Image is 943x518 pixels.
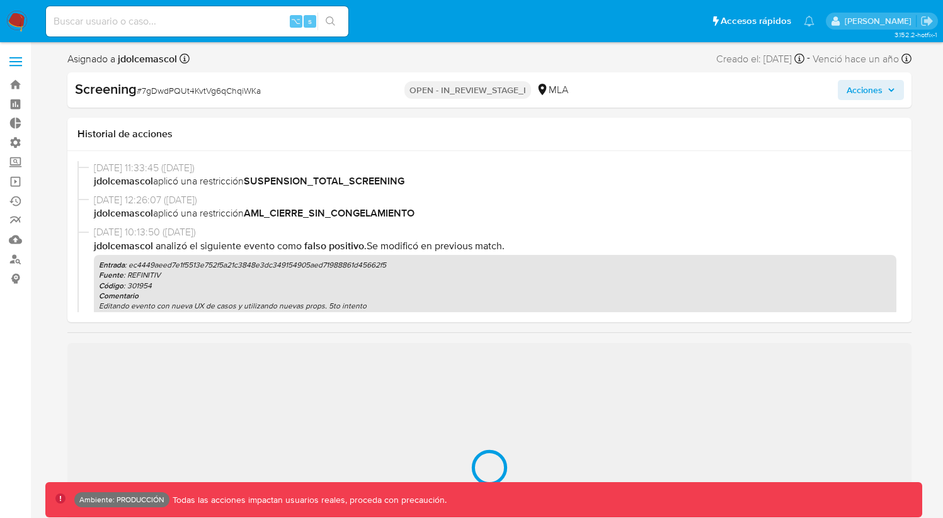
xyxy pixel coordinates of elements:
p: Ambiente: PRODUCCIÓN [79,497,164,502]
span: Accesos rápidos [721,14,791,28]
span: Venció hace un año [813,52,899,66]
p: Editando evento con nueva UX de casos y utilizando nuevas props. 5to intento [99,301,891,311]
span: Acciones [847,80,883,100]
p: OPEN - IN_REVIEW_STAGE_I [404,81,531,99]
div: Creado el: [DATE] [716,50,804,67]
span: [DATE] 11:33:45 ([DATE]) [94,161,896,175]
p: : ec4449aeed7e1f5513e752f5a21c3848e3dc349154905aed71988861d45662f5 [99,260,891,270]
a: Salir [920,14,934,28]
b: Entrada [99,259,125,271]
b: jdolcemascol [94,239,153,253]
p: : 301954 [99,281,891,291]
div: MLA [536,83,568,97]
input: Buscar usuario o caso... [46,13,348,30]
span: s [308,15,312,27]
b: Código [99,280,123,291]
p: : REFINITIV [99,270,891,280]
p: Todas las acciones impactan usuarios reales, proceda con precaución. [169,494,447,506]
span: ⌥ [291,15,300,27]
b: Screening [75,79,137,99]
span: Asignado a [67,52,177,66]
b: SUSPENSION_TOTAL_SCREENING [244,174,404,188]
b: Comentario [99,290,139,301]
a: Notificaciones [804,16,814,26]
b: Falso positivo [304,239,364,253]
b: jdolcemascol [94,206,153,220]
b: jdolcemascol [115,52,177,66]
span: Analizó el siguiente evento como [156,239,302,253]
span: - [807,50,810,67]
span: aplicó una restricción [94,174,896,188]
p: . Se modificó en previous match . [94,239,896,253]
span: aplicó una restricción [94,206,896,220]
button: search-icon [317,13,343,30]
b: AML_CIERRE_SIN_CONGELAMIENTO [244,206,414,220]
span: [DATE] 12:26:07 ([DATE]) [94,193,896,207]
b: jdolcemascol [94,174,153,188]
b: Fuente [99,269,123,281]
span: [DATE] 10:13:50 ([DATE]) [94,225,896,239]
h1: Historial de acciones [77,128,901,140]
button: Acciones [838,80,904,100]
span: # 7gDwdPQUt4KvtVg6qChqiWKa [137,84,261,97]
p: joaquin.dolcemascolo@mercadolibre.com [845,15,916,27]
